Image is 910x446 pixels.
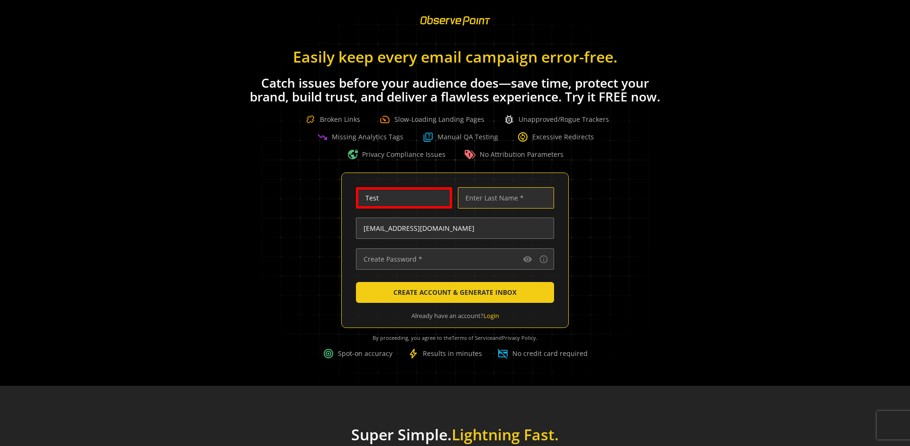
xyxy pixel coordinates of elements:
[483,311,499,320] a: Login
[379,114,484,125] div: Slow-Loading Landing Pages
[347,149,358,160] span: vpn_lock
[503,114,515,125] span: bug_report
[356,187,452,209] input: Enter First Name *
[517,131,528,143] span: change_circle
[356,282,554,303] button: CREATE ACCOUNT & GENERATE INBOX
[317,131,403,143] div: Missing Analytics Tags
[497,348,509,359] span: credit_card_off
[517,131,594,143] div: Excessive Redirects
[323,348,334,359] span: target
[503,114,609,125] div: Unapproved/Rogue Trackers
[408,348,419,359] span: bolt
[356,311,554,320] div: Already have an account?
[458,187,554,209] input: Enter Last Name *
[452,424,559,445] span: Lightning Fast.
[502,334,536,341] a: Privacy Policy
[414,22,496,31] a: ObservePoint Homepage
[452,334,492,341] a: Terms of Service
[408,348,482,359] div: Results in minutes
[301,110,360,129] div: Broken Links
[246,48,664,65] h1: Easily keep every email campaign error-free.
[288,426,623,444] h1: Super Simple.
[301,110,320,129] img: Broken Link
[317,131,328,143] span: trending_down
[422,131,434,143] img: Question Boxed
[379,114,391,125] span: speed
[393,284,517,301] span: CREATE ACCOUNT & GENERATE INBOX
[523,255,532,264] mat-icon: visibility
[353,328,557,348] div: By proceeding, you agree to the and .
[497,348,588,359] div: No credit card required
[422,131,498,143] div: Manual QA Testing
[356,248,554,270] input: Create Password *
[356,218,554,239] input: Enter Email Address (name@work-email.com) *
[538,254,549,265] button: Password requirements
[464,149,476,160] img: Warning Tag
[539,255,548,264] mat-icon: info_outline
[323,348,392,359] div: Spot-on accuracy
[246,76,664,104] h1: Catch issues before your audience does—save time, protect your brand, build trust, and deliver a ...
[464,149,564,160] div: No Attribution Parameters
[347,149,446,160] div: Privacy Compliance Issues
